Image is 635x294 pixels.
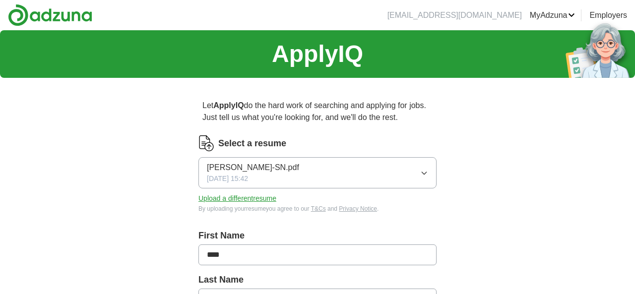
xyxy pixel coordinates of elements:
[387,9,522,21] li: [EMAIL_ADDRESS][DOMAIN_NAME]
[218,137,286,150] label: Select a resume
[198,157,437,188] button: [PERSON_NAME]-SN.pdf[DATE] 15:42
[339,205,377,212] a: Privacy Notice
[272,36,363,72] h1: ApplyIQ
[213,101,244,110] strong: ApplyIQ
[198,273,437,287] label: Last Name
[198,204,437,213] div: By uploading your resume you agree to our and .
[198,229,437,242] label: First Name
[207,162,299,174] span: [PERSON_NAME]-SN.pdf
[198,96,437,127] p: Let do the hard work of searching and applying for jobs. Just tell us what you're looking for, an...
[530,9,575,21] a: MyAdzuna
[311,205,326,212] a: T&Cs
[8,4,92,26] img: Adzuna logo
[198,193,276,204] button: Upload a differentresume
[589,9,627,21] a: Employers
[198,135,214,151] img: CV Icon
[207,174,248,184] span: [DATE] 15:42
